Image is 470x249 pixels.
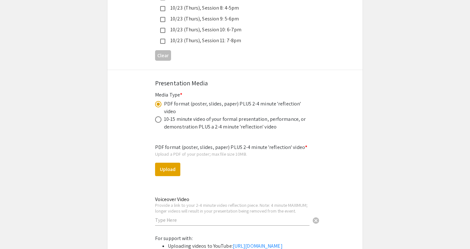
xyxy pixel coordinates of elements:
input: Type Here [155,217,309,223]
button: Clear [309,214,322,226]
mat-label: Voiceover Video [155,196,189,203]
div: 10/23 (Thurs), Session 8: 4-5pm [165,4,300,12]
div: PDF format (poster, slides, paper) PLUS 2-4 minute 'reflection' video [164,100,308,115]
iframe: Chat [5,220,27,244]
div: 10/23 (Thurs), Session 11: 7-8pm [165,37,300,44]
mat-label: Media Type [155,91,182,98]
div: 10-15 minute video of your formal presentation, performance, or demonstration PLUS a 2-4 minute '... [164,115,308,131]
mat-label: PDF format (poster, slides, paper) PLUS 2-4 minute 'reflection' video [155,144,307,151]
div: Presentation Media [155,78,315,88]
button: Upload [155,163,180,176]
div: Provide a link to your 2-4 minute video reflection piece. Note: 4 minute MAXIMUM; longer videos w... [155,202,309,214]
span: For support with: [155,235,193,242]
div: Upload a PDF of your poster; max file size 10MB. [155,151,315,157]
span: cancel [312,217,320,224]
button: Clear [155,50,171,61]
div: 10/23 (Thurs), Session 10: 6-7pm [165,26,300,34]
div: 10/23 (Thurs), Session 9: 5-6pm [165,15,300,23]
